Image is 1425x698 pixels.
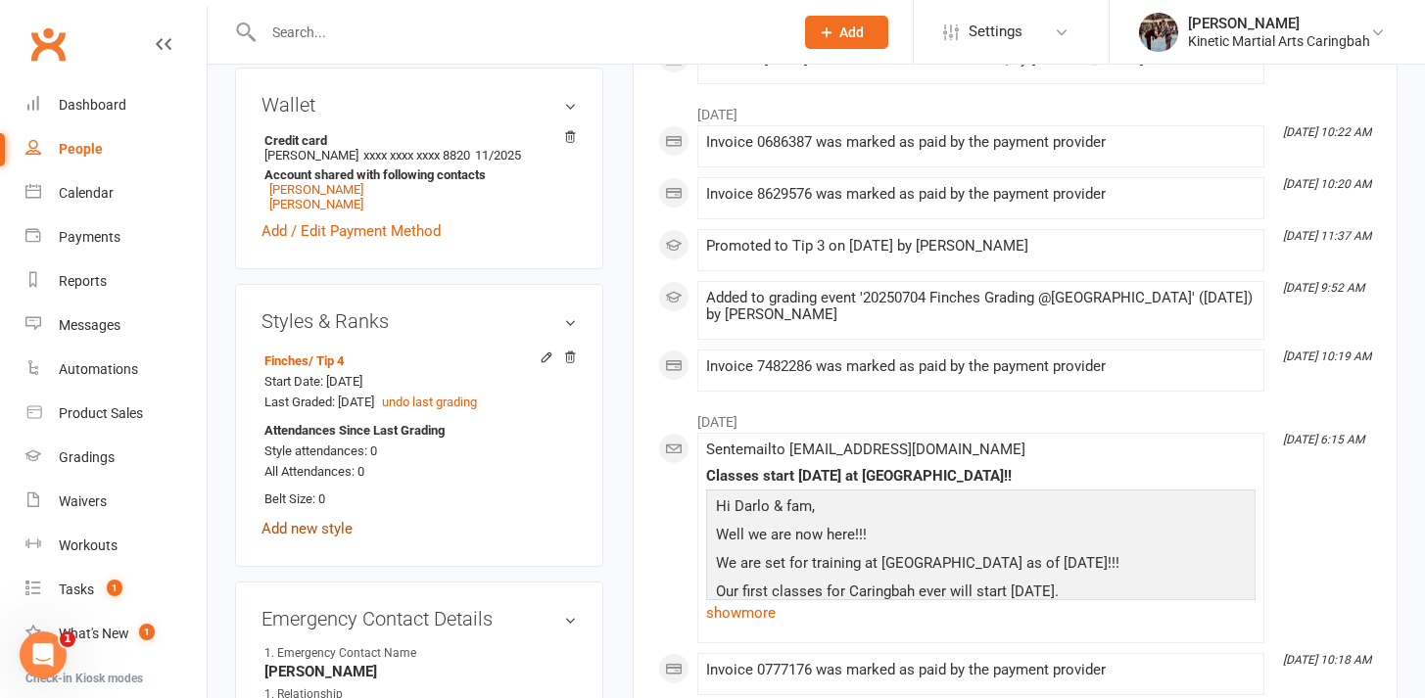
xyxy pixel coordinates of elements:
span: Sent email to [EMAIL_ADDRESS][DOMAIN_NAME] [706,441,1025,458]
strong: Credit card [264,133,567,148]
li: [DATE] [658,401,1372,433]
span: Last Graded: [DATE] [264,395,374,409]
span: xxxx xxxx xxxx 8820 [363,148,470,163]
a: Product Sales [25,392,207,436]
a: Finches [264,353,344,368]
div: Product Sales [59,405,143,421]
i: [DATE] 9:52 AM [1283,281,1364,295]
input: Search... [258,19,780,46]
p: Our first classes for Caringbah ever will start [DATE]. [711,580,1251,608]
div: Gradings [59,449,115,465]
div: Dashboard [59,97,126,113]
i: [DATE] 10:22 AM [1283,125,1371,139]
h3: Styles & Ranks [261,310,577,332]
iframe: Intercom live chat [20,631,67,678]
p: Well we are now here!!! [711,523,1251,551]
div: 1. Emergency Contact Name [264,644,426,663]
div: Added to grading event '20250704 Finches Grading @[GEOGRAPHIC_DATA]' ([DATE]) by [PERSON_NAME] [706,290,1256,323]
div: People [59,141,103,157]
div: Payments [59,229,120,245]
a: Calendar [25,171,207,215]
i: [DATE] 10:20 AM [1283,177,1371,191]
i: [DATE] 6:15 AM [1283,433,1364,446]
h3: Emergency Contact Details [261,608,577,629]
p: We are set for training at [GEOGRAPHIC_DATA] as of [DATE]!!! [711,551,1251,580]
div: Tasks [59,582,94,597]
strong: [PERSON_NAME] [264,663,577,680]
strong: Attendances Since Last Grading [264,421,445,442]
span: Start Date: [DATE] [264,374,362,389]
a: Dashboard [25,83,207,127]
li: [DATE] [658,94,1372,125]
a: What's New1 [25,612,207,656]
span: Style attendances: 0 [264,443,377,458]
div: Automations [59,361,138,377]
span: 1 [107,580,122,596]
div: Invoice 7482286 was marked as paid by the payment provider [706,358,1256,375]
a: Workouts [25,524,207,568]
button: undo last grading [382,393,477,413]
a: Add new style [261,520,353,537]
a: Reports [25,259,207,303]
div: Classes start [DATE] at [GEOGRAPHIC_DATA]!! [706,468,1256,485]
i: [DATE] 11:37 AM [1283,229,1371,243]
h3: Wallet [261,94,577,116]
div: What's New [59,626,129,641]
button: Add [805,16,888,49]
div: Messages [59,317,120,333]
span: 11/2025 [475,148,521,163]
div: Invoice 0777176 was marked as paid by the payment provider [706,662,1256,678]
p: Hi Darlo & fam, [711,494,1251,523]
div: Invoice 8629576 was marked as paid by the payment provider [706,186,1256,203]
span: / Tip 4 [309,353,344,368]
div: Promoted to Tip 3 on [DATE] by [PERSON_NAME] [706,238,1256,255]
a: Add / Edit Payment Method [261,219,441,243]
span: 1 [139,624,155,640]
span: Add [839,24,864,40]
a: [PERSON_NAME] [269,197,363,211]
a: [PERSON_NAME] [269,182,363,197]
a: People [25,127,207,171]
div: [PERSON_NAME] [1188,15,1370,32]
a: show more [706,599,1256,627]
span: All Attendances: 0 [264,464,364,479]
strong: Account shared with following contacts [264,167,567,182]
div: Waivers [59,493,107,509]
span: Settings [969,10,1022,54]
div: Invoice 0686387 was marked as paid by the payment provider [706,134,1256,151]
i: [DATE] 10:18 AM [1283,653,1371,667]
div: Kinetic Martial Arts Caringbah [1188,32,1370,50]
a: Payments [25,215,207,259]
a: Automations [25,348,207,392]
a: Clubworx [24,20,72,69]
div: Workouts [59,537,118,553]
li: [PERSON_NAME] [261,130,577,214]
a: Gradings [25,436,207,480]
span: 1 [60,631,75,647]
a: Waivers [25,480,207,524]
div: Calendar [59,185,114,201]
a: Tasks 1 [25,568,207,612]
i: [DATE] 10:19 AM [1283,349,1371,363]
span: Belt Size: 0 [264,491,325,506]
img: thumb_image1665806850.png [1139,13,1178,52]
div: Reports [59,273,107,289]
a: Messages [25,303,207,348]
